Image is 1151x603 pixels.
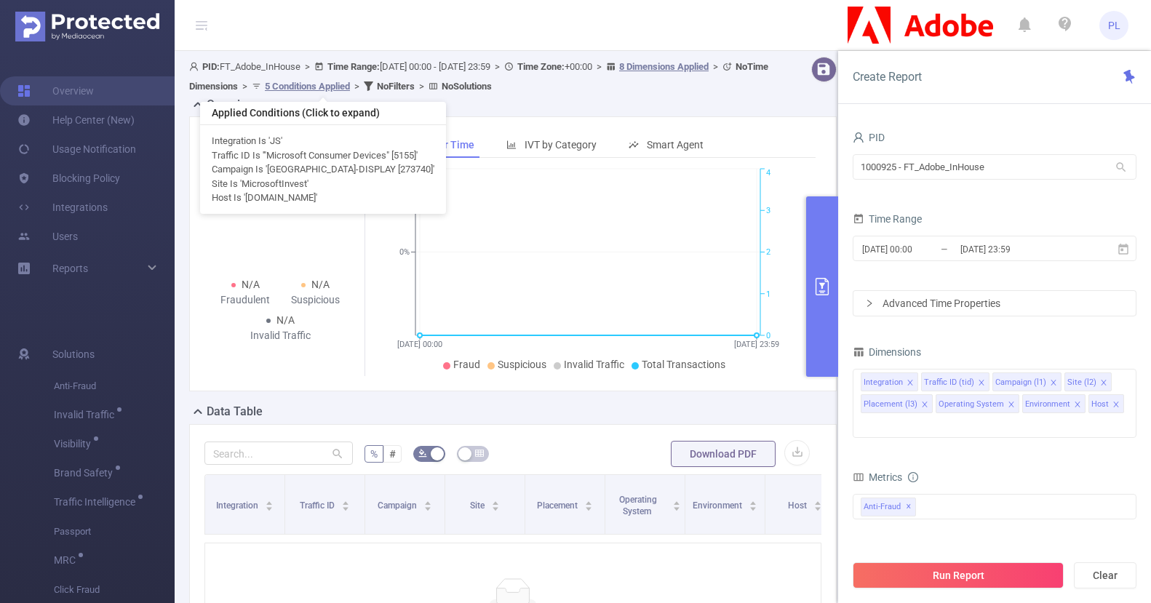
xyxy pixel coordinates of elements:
i: icon: caret-up [424,499,432,503]
span: Create Report [853,70,922,84]
i: icon: caret-down [673,505,681,509]
a: Integrations [17,193,108,222]
div: Traffic ID (tid) [924,373,974,392]
button: Run Report [853,562,1064,588]
span: Traffic ID [300,500,337,511]
span: Brand Safety [54,468,118,478]
tspan: 1 [766,289,770,299]
i: icon: bar-chart [506,140,517,150]
a: Users [17,222,78,251]
div: Campaign Is '[GEOGRAPHIC_DATA]-DISPLAY [273740]' [212,162,434,177]
span: FT_Adobe_InHouse [DATE] 00:00 - [DATE] 23:59 +00:00 [189,61,768,92]
b: No Filters [377,81,415,92]
span: Smart Agent [647,139,704,151]
div: Site (l2) [1067,373,1096,392]
span: Anti-Fraud [861,498,916,516]
i: icon: close [921,401,928,410]
a: Usage Notification [17,135,136,164]
input: End date [959,239,1077,259]
span: PL [1108,11,1120,40]
span: Passport [54,517,175,546]
b: No Solutions [442,81,492,92]
div: Applied Conditions (Click to expand) [200,102,446,125]
i: icon: caret-down [266,505,274,509]
span: Traffic Intelligence [54,497,140,507]
i: icon: table [475,449,484,458]
span: Anti-Fraud [54,372,175,401]
u: 5 Conditions Applied [265,81,350,92]
i: icon: bg-colors [418,449,427,458]
span: Environment [693,500,744,511]
tspan: [DATE] 23:59 [734,340,779,349]
i: icon: close [978,379,985,388]
div: icon: rightAdvanced Time Properties [853,291,1136,316]
span: Host [788,500,809,511]
span: # [389,448,396,460]
div: Environment [1025,395,1070,414]
i: icon: caret-down [585,505,593,509]
span: Total Transactions [642,359,725,370]
div: Operating System [939,395,1004,414]
div: Sort [813,499,822,508]
i: icon: user [853,132,864,143]
tspan: 0 [766,331,770,340]
span: Operating System [619,495,657,516]
span: > [415,81,429,92]
li: Host [1088,394,1124,413]
span: Invalid Traffic [564,359,624,370]
div: Integration Is 'JS' [212,134,434,148]
span: Reports [52,263,88,274]
i: icon: right [865,299,874,308]
span: ✕ [906,498,912,516]
div: Sort [672,499,681,508]
span: PID [853,132,885,143]
div: Sort [341,499,350,508]
b: Time Range: [327,61,380,72]
i: icon: close [907,379,914,388]
i: icon: close [1008,401,1015,410]
span: Fraud [453,359,480,370]
i: icon: caret-up [673,499,681,503]
a: Blocking Policy [17,164,120,193]
div: Suspicious [280,292,350,308]
tspan: 2 [766,248,770,257]
i: icon: close [1100,379,1107,388]
div: Sort [491,499,500,508]
tspan: 0% [399,248,410,257]
span: Time Range [853,213,922,225]
span: > [592,61,606,72]
i: icon: caret-down [749,505,757,509]
span: > [709,61,722,72]
tspan: 4 [766,169,770,178]
button: Clear [1074,562,1136,588]
i: icon: caret-up [585,499,593,503]
i: icon: caret-down [492,505,500,509]
span: Site [470,500,487,511]
span: IVT by Category [525,139,597,151]
i: icon: caret-down [814,505,822,509]
b: Time Zone: [517,61,565,72]
div: Sort [423,499,432,508]
span: MRC [54,555,81,565]
i: icon: caret-down [424,505,432,509]
div: Site Is 'MicrosoftInvest' [212,177,434,191]
span: > [300,61,314,72]
span: Campaign [378,500,419,511]
span: Invalid Traffic [54,410,119,420]
span: Integration [216,500,260,511]
i: icon: caret-up [342,499,350,503]
div: Host Is '[DOMAIN_NAME]' [212,191,434,205]
i: icon: user [189,62,202,71]
span: Metrics [853,471,902,483]
span: Solutions [52,340,95,369]
input: Start date [861,239,979,259]
div: Sort [584,499,593,508]
div: Sort [749,499,757,508]
span: Dimensions [853,346,921,358]
i: icon: caret-up [749,499,757,503]
div: Campaign (l1) [995,373,1046,392]
input: Search... [204,442,353,465]
li: Site (l2) [1064,372,1112,391]
div: Invalid Traffic [245,328,315,343]
i: icon: caret-down [342,505,350,509]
